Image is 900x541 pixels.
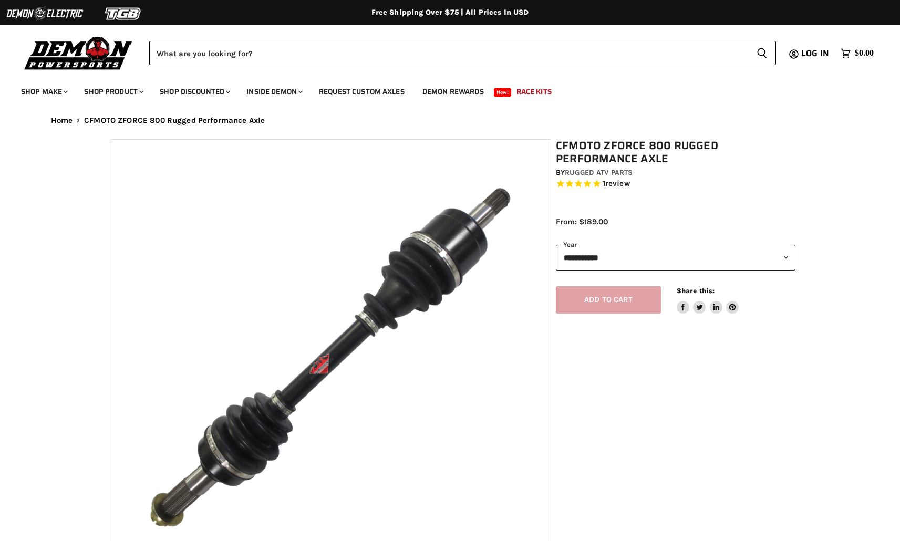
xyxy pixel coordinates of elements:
[605,179,630,189] span: review
[415,81,492,102] a: Demon Rewards
[84,116,265,125] span: CFMOTO ZFORCE 800 Rugged Performance Axle
[603,179,630,189] span: 1 reviews
[152,81,236,102] a: Shop Discounted
[556,167,795,179] div: by
[855,48,874,58] span: $0.00
[835,46,879,61] a: $0.00
[21,34,136,71] img: Demon Powersports
[556,245,795,270] select: year
[677,286,739,314] aside: Share this:
[311,81,412,102] a: Request Custom Axles
[239,81,309,102] a: Inside Demon
[76,81,150,102] a: Shop Product
[13,81,74,102] a: Shop Make
[509,81,560,102] a: Race Kits
[565,168,633,177] a: Rugged ATV Parts
[494,88,512,97] span: New!
[13,77,871,102] ul: Main menu
[556,139,795,165] h1: CFMOTO ZFORCE 800 Rugged Performance Axle
[30,116,871,125] nav: Breadcrumbs
[149,41,776,65] form: Product
[84,4,163,24] img: TGB Logo 2
[748,41,776,65] button: Search
[801,47,829,60] span: Log in
[556,179,795,190] span: Rated 5.0 out of 5 stars 1 reviews
[556,217,608,226] span: From: $189.00
[677,287,715,295] span: Share this:
[51,116,73,125] a: Home
[5,4,84,24] img: Demon Electric Logo 2
[30,8,871,17] div: Free Shipping Over $75 | All Prices In USD
[796,49,835,58] a: Log in
[149,41,748,65] input: Search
